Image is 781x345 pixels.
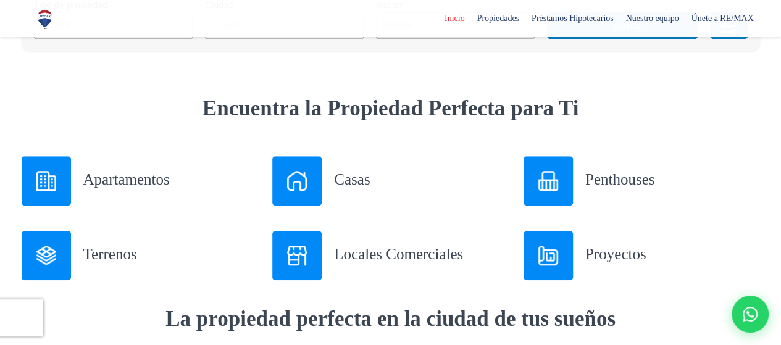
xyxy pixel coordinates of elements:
[438,9,471,28] span: Inicio
[685,9,759,28] span: Únete a RE/MAX
[22,156,258,206] a: Apartamentos
[585,243,760,265] h3: Proyectos
[524,231,760,280] a: Proyectos
[34,9,56,30] img: Logo de REMAX
[203,96,579,120] strong: Encuentra la Propiedad Perfecta para Ti
[524,156,760,206] a: Penthouses
[619,9,685,28] span: Nuestro equipo
[585,168,760,190] h3: Penthouses
[165,307,616,331] strong: La propiedad perfecta en la ciudad de tus sueños
[525,9,620,28] span: Préstamos Hipotecarios
[272,156,509,206] a: Casas
[470,9,525,28] span: Propiedades
[334,243,509,265] h3: Locales Comerciales
[83,243,258,265] h3: Terrenos
[334,168,509,190] h3: Casas
[83,168,258,190] h3: Apartamentos
[22,231,258,280] a: Terrenos
[272,231,509,280] a: Locales Comerciales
